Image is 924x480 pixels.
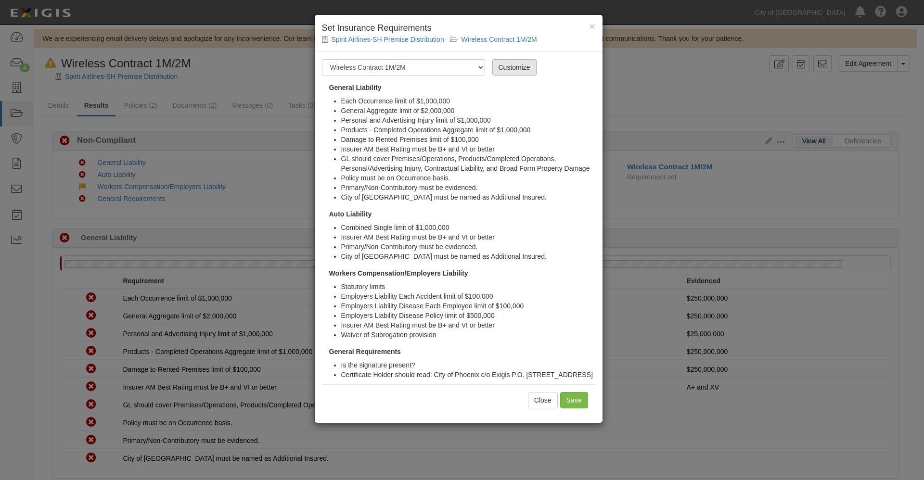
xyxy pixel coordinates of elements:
[341,360,595,370] li: Is the signature present?
[341,154,595,173] li: GL should cover Premises/Operations, Products/Completed Operations, Personal/Advertising Injury, ...
[589,21,595,32] span: ×
[322,22,595,35] h4: Set Insurance Requirements
[341,183,595,192] li: Primary/Non-Contributory must be evidenced.
[341,135,595,144] li: Damage to Rented Premises limit of $100,000
[341,311,595,320] li: Employers Liability Disease Policy limit of $500,000
[329,348,401,355] strong: General Requirements
[341,96,595,106] li: Each Occurrence limit of $1,000,000
[462,36,537,43] a: Wireless Contract 1M/2M
[329,210,372,218] strong: Auto Liability
[341,106,595,115] li: General Aggregate limit of $2,000,000
[341,223,595,232] li: Combined Single limit of $1,000,000
[341,282,595,291] li: Statutory limits
[341,320,595,330] li: Insurer AM Best Rating must be B+ and VI or better
[341,192,595,202] li: City of [GEOGRAPHIC_DATA] must be named as Additional Insured.
[341,242,595,252] li: Primary/Non-Contributory must be evidenced.
[341,370,595,379] li: Certificate Holder should read: City of Phoenix c/o Exigis P.O. [STREET_ADDRESS]
[341,330,595,340] li: Waiver of Subrogation provision
[560,392,588,408] input: Save
[589,21,595,31] button: Close
[528,392,558,408] button: Close
[341,301,595,311] li: Employers Liability Disease Each Employee limit of $100,000
[341,252,595,261] li: City of [GEOGRAPHIC_DATA] must be named as Additional Insured.
[341,232,595,242] li: Insurer AM Best Rating must be B+ and VI or better
[341,125,595,135] li: Products - Completed Operations Aggregate limit of $1,000,000
[341,173,595,183] li: Policy must be on Occurrence basis.
[341,115,595,125] li: Personal and Advertising Injury limit of $1,000,000
[341,291,595,301] li: Employers Liability Each Accident limit of $100,000
[341,144,595,154] li: Insurer AM Best Rating must be B+ and VI or better
[332,36,444,43] a: Spirit Airlines-SH Premise Distribution
[492,59,537,76] a: Customize
[329,269,468,277] strong: Workers Compensation/Employers Liability
[329,84,382,91] strong: General Liability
